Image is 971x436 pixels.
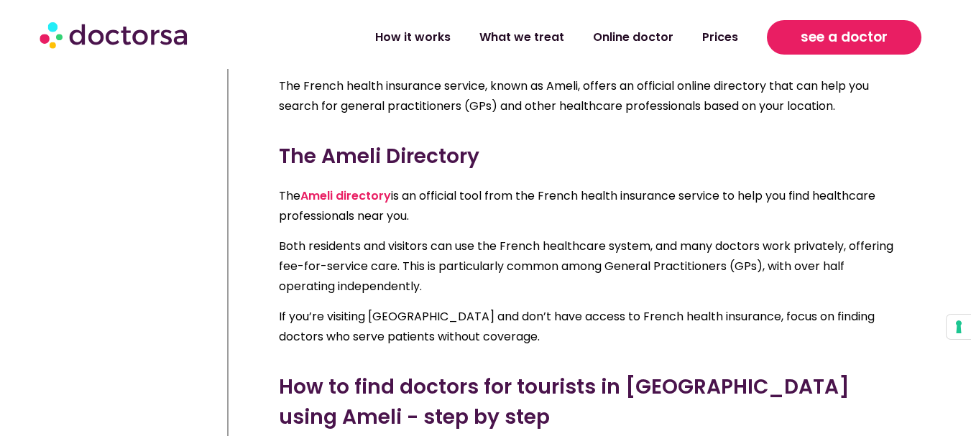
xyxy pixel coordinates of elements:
a: Prices [688,21,753,54]
p: If you’re visiting [GEOGRAPHIC_DATA] and don’t have access to French health insurance, focus on f... [279,307,898,347]
p: The French health insurance service, known as Ameli, offers an official online directory that can... [279,76,898,116]
h3: The Ameli Directory [279,142,898,172]
p: Both residents and visitors can use the French healthcare system, and many doctors work privately... [279,236,898,297]
a: What we treat [465,21,579,54]
p: The is an official tool from the French health insurance service to help you find healthcare prof... [279,186,898,226]
h3: How to find doctors for tourists in [GEOGRAPHIC_DATA] using Ameli - step by step [279,372,898,432]
a: Online doctor [579,21,688,54]
a: see a doctor [767,20,921,55]
button: Your consent preferences for tracking technologies [947,315,971,339]
nav: Menu [259,21,753,54]
a: How it works [361,21,465,54]
span: see a doctor [801,26,888,49]
a: Ameli directory [300,187,391,204]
